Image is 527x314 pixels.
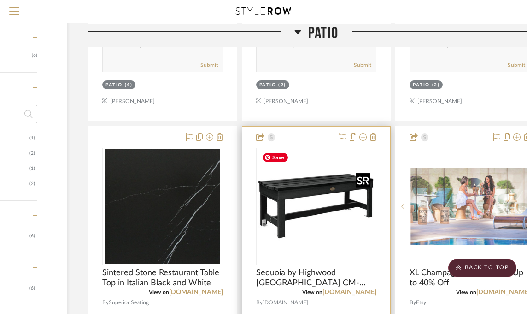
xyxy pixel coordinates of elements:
[432,82,440,89] div: (2)
[263,153,288,162] span: Save
[29,146,35,161] div: (2)
[169,289,223,296] a: [DOMAIN_NAME]
[508,61,525,69] button: Submit
[302,290,322,295] span: View on
[29,161,35,176] div: (1)
[308,23,338,43] span: Patio
[32,48,37,63] span: (6)
[29,131,35,145] div: (1)
[102,268,223,288] span: Sintered Stone Restaurant Table Top in Italian Black and White
[125,82,133,89] div: (4)
[259,82,276,89] div: Patio
[258,149,374,264] img: Sequoia by Highwood USA CM-BENSQ41-BKE Weldon 45 7/8" x 15 7/8" Black Faux Wood Outdoor Backless ...
[103,148,223,265] div: 0
[29,281,35,296] div: (6)
[413,82,430,89] div: Patio
[256,298,263,307] span: By
[105,82,123,89] div: Patio
[109,298,149,307] span: Superior Seating
[278,82,286,89] div: (2)
[354,61,371,69] button: Submit
[322,289,376,296] a: [DOMAIN_NAME]
[29,229,35,243] div: (6)
[257,148,376,265] div: 0
[105,149,220,264] img: Sintered Stone Restaurant Table Top in Italian Black and White
[263,298,308,307] span: [DOMAIN_NAME]
[448,259,516,277] scroll-to-top-button: BACK TO TOP
[102,298,109,307] span: By
[149,290,169,295] span: View on
[256,268,377,288] span: Sequoia by Highwood [GEOGRAPHIC_DATA] CM-BENSQ41-BKE [PERSON_NAME] 45 7/8" x 15 7/8" Black Faux W...
[416,298,426,307] span: Etsy
[29,176,35,191] div: (2)
[456,290,476,295] span: View on
[410,298,416,307] span: By
[200,61,218,69] button: Submit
